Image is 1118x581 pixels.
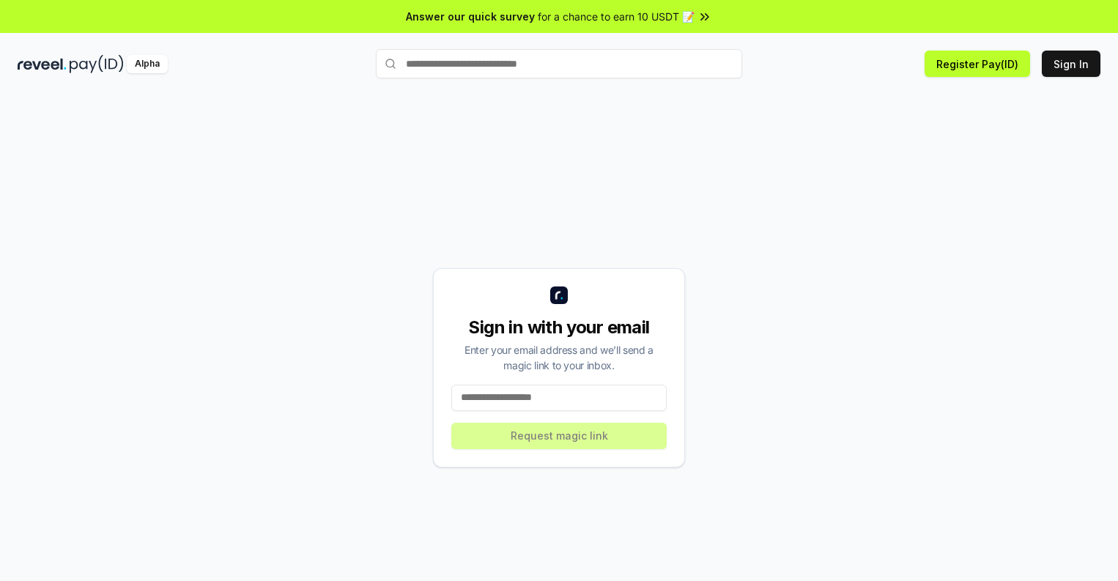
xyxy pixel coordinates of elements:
button: Register Pay(ID) [925,51,1030,77]
span: Answer our quick survey [406,9,535,24]
img: reveel_dark [18,55,67,73]
img: pay_id [70,55,124,73]
div: Sign in with your email [451,316,667,339]
span: for a chance to earn 10 USDT 📝 [538,9,695,24]
button: Sign In [1042,51,1100,77]
div: Enter your email address and we’ll send a magic link to your inbox. [451,342,667,373]
img: logo_small [550,286,568,304]
div: Alpha [127,55,168,73]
